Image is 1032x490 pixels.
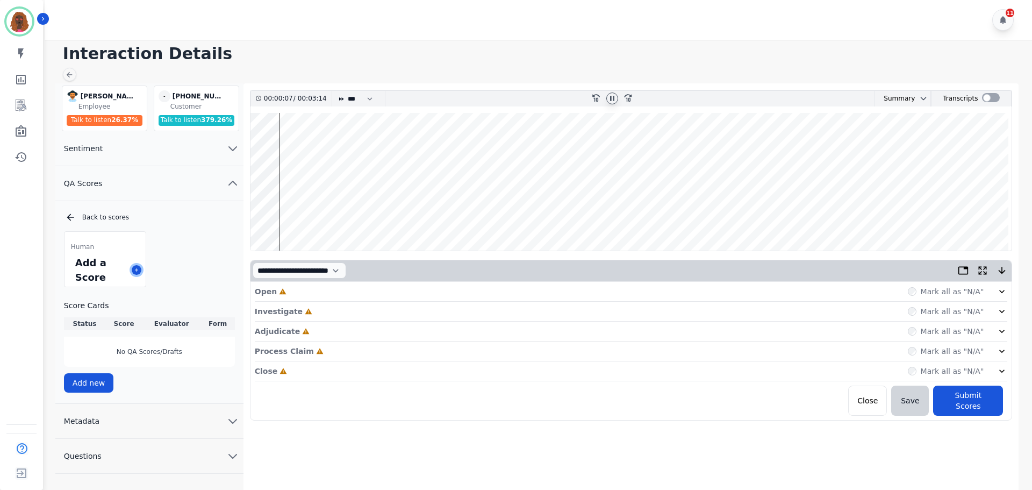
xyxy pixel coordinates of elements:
span: Human [71,243,94,251]
span: Metadata [55,416,108,427]
svg: chevron down [226,142,239,155]
p: Open [255,286,277,297]
p: Process Claim [255,346,314,357]
label: Mark all as "N/A" [921,326,984,337]
button: chevron down [915,94,928,103]
div: Add a Score [73,253,127,287]
div: [PERSON_NAME] [81,90,134,102]
span: 379.26 % [201,116,232,124]
h1: Interaction Details [63,44,1021,63]
button: Metadata chevron down [55,404,243,439]
p: Close [255,366,278,377]
svg: chevron down [226,415,239,428]
div: 11 [1006,9,1014,17]
button: Save [891,386,929,416]
th: Status [64,317,105,330]
div: Talk to listen [159,115,235,126]
div: Talk to listen [67,115,143,126]
div: 00:00:07 [264,91,293,106]
span: Sentiment [55,143,111,154]
div: Summary [875,91,915,106]
div: Customer [170,102,236,111]
span: - [159,90,170,102]
button: Sentiment chevron down [55,131,243,166]
label: Mark all as "N/A" [921,346,984,357]
svg: chevron down [226,450,239,463]
div: Back to scores [65,212,235,223]
label: Mark all as "N/A" [921,306,984,317]
span: Questions [55,451,110,461]
button: Add new [64,373,114,393]
div: Employee [78,102,145,111]
h3: Score Cards [64,300,235,311]
th: Score [105,317,142,330]
div: [PHONE_NUMBER] [173,90,226,102]
span: 26.37 % [111,116,138,124]
label: Mark all as "N/A" [921,366,984,377]
div: 00:03:14 [296,91,325,106]
span: QA Scores [55,178,111,189]
div: Transcripts [943,91,978,106]
button: Close [848,386,887,416]
img: Bordered avatar [6,9,32,34]
th: Form [201,317,235,330]
p: Investigate [255,306,303,317]
div: / [264,91,329,106]
div: No QA Scores/Drafts [64,337,235,367]
button: Submit Scores [933,386,1003,416]
button: QA Scores chevron up [55,166,243,201]
svg: chevron down [919,94,928,103]
th: Evaluator [142,317,201,330]
button: Questions chevron down [55,439,243,474]
svg: chevron up [226,177,239,190]
p: Adjudicate [255,326,300,337]
label: Mark all as "N/A" [921,286,984,297]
